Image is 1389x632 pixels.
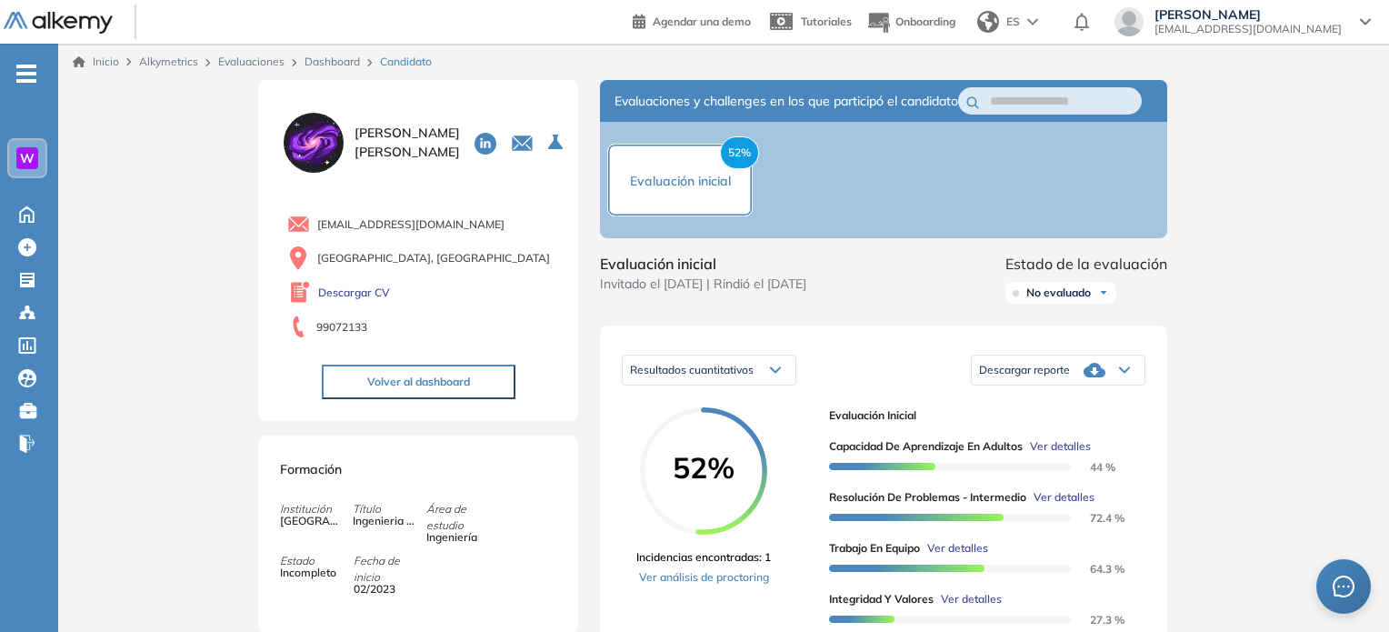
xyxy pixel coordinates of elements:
span: Fecha de inicio [354,553,426,586]
span: [PERSON_NAME] [1154,7,1342,22]
span: Evaluaciones y challenges en los que participó el candidato [615,92,958,111]
span: 27.3 % [1068,613,1124,627]
span: Capacidad de Aprendizaje en Adultos [829,438,1023,455]
span: Evaluación inicial [829,407,1131,424]
span: Descargar reporte [979,363,1070,377]
span: Ver detalles [927,540,988,557]
span: Ver detalles [1034,489,1094,506]
span: [EMAIL_ADDRESS][DOMAIN_NAME] [1154,22,1342,36]
button: Ver detalles [1026,489,1094,506]
span: [GEOGRAPHIC_DATA], [GEOGRAPHIC_DATA] [317,250,550,266]
span: W [20,151,35,166]
img: PROFILE_MENU_LOGO_USER [280,109,347,176]
i: - [16,72,36,75]
span: Institución [280,501,353,517]
span: Candidato [380,54,432,70]
span: 72.4 % [1068,511,1124,525]
button: Seleccione la evaluación activa [541,126,574,159]
span: Incompleto [280,565,342,581]
span: Formación [280,461,342,477]
a: Inicio [73,54,119,70]
span: Evaluación inicial [630,173,731,189]
a: Evaluaciones [218,55,285,68]
span: Estado [280,553,353,569]
img: world [977,11,999,33]
img: Ícono de flecha [1098,287,1109,298]
span: No evaluado [1026,286,1091,300]
button: Onboarding [866,3,955,42]
span: [GEOGRAPHIC_DATA] de Ingeniería [280,513,342,529]
span: Integridad y Valores [829,591,934,607]
span: Resolución de problemas - Intermedio [829,489,1026,506]
button: Volver al dashboard [322,365,515,399]
span: [PERSON_NAME] [PERSON_NAME] [355,124,460,162]
span: Evaluación inicial [600,253,806,275]
span: Título [353,501,425,517]
span: Ver detalles [1030,438,1091,455]
button: Ver detalles [1023,438,1091,455]
span: 99072133 [316,319,367,336]
span: Ingenieria en computacion [353,513,415,529]
span: Tutoriales [801,15,852,28]
span: Área de estudio [426,501,499,534]
span: 52% [640,453,767,482]
a: Ver análisis de proctoring [636,569,771,586]
span: 52% [720,136,759,169]
span: Resultados cuantitativos [630,363,754,376]
a: Agendar una demo [633,9,751,31]
a: Dashboard [305,55,360,68]
span: Ingeniería [426,529,488,546]
span: Estado de la evaluación [1005,253,1167,275]
button: Ver detalles [934,591,1002,607]
span: [EMAIL_ADDRESS][DOMAIN_NAME] [317,216,505,233]
img: Logo [4,12,113,35]
img: arrow [1027,18,1038,25]
button: Ver detalles [920,540,988,557]
span: Alkymetrics [139,55,198,68]
span: message [1333,576,1354,597]
span: 64.3 % [1068,562,1124,576]
span: ES [1006,14,1020,30]
span: Onboarding [895,15,955,28]
a: Descargar CV [318,285,390,301]
span: 44 % [1068,460,1115,474]
span: 02/2023 [354,581,415,597]
span: Ver detalles [941,591,1002,607]
span: Trabajo en Equipo [829,540,920,557]
span: Invitado el [DATE] | Rindió el [DATE] [600,275,806,294]
span: Incidencias encontradas: 1 [636,549,771,566]
span: Agendar una demo [653,15,751,28]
